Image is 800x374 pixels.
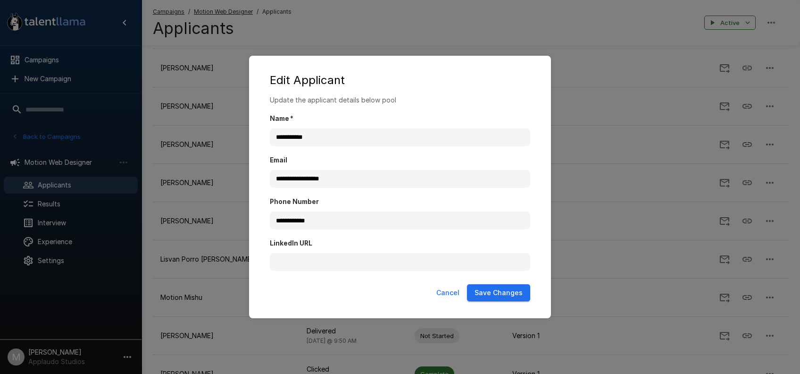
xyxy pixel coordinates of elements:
label: Name [270,114,530,124]
label: Email [270,156,530,165]
button: Cancel [433,284,463,302]
p: Update the applicant details below pool [270,95,530,105]
label: LinkedIn URL [270,239,530,248]
label: Phone Number [270,197,530,207]
h2: Edit Applicant [258,65,542,95]
button: Save Changes [467,284,530,302]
